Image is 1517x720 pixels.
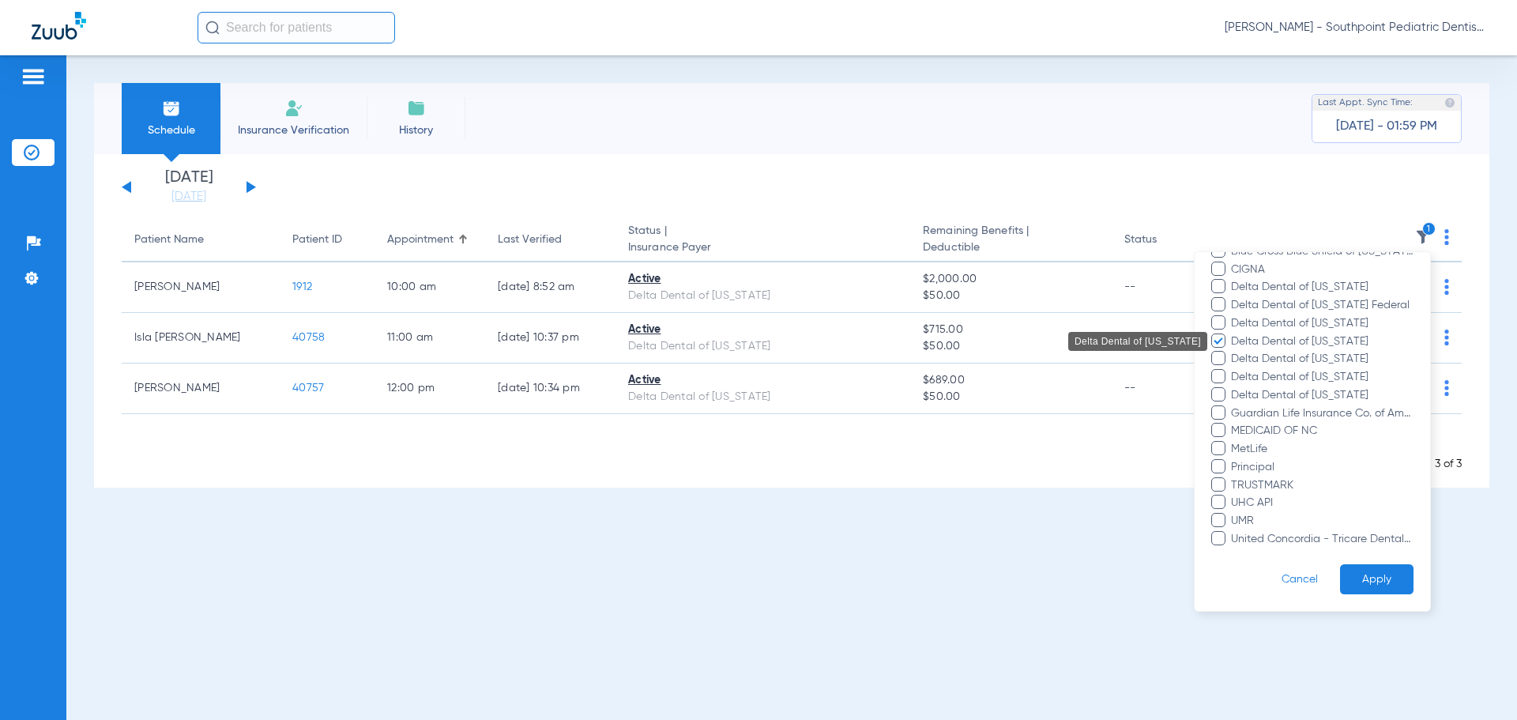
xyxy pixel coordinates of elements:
[1230,315,1413,332] span: Delta Dental of [US_STATE]
[1230,423,1413,439] span: MEDICAID OF NC
[1230,297,1413,314] span: Delta Dental of [US_STATE] Federal
[1230,334,1413,350] span: Delta Dental of [US_STATE]
[1230,441,1413,458] span: MetLife
[1068,332,1207,351] div: Delta Dental of [US_STATE]
[1230,369,1413,386] span: Delta Dental of [US_STATE]
[1230,459,1413,476] span: Principal
[1340,564,1413,595] button: Apply
[1259,564,1340,595] button: Cancel
[1230,262,1413,278] span: CIGNA
[1230,513,1413,530] span: UMR
[1230,387,1413,404] span: Delta Dental of [US_STATE]
[1230,495,1413,511] span: UHC API
[1230,477,1413,494] span: TRUSTMARK
[1230,243,1413,260] span: Blue Cross Blue Shield of [US_STATE]
[1438,644,1517,720] iframe: Chat Widget
[1230,279,1413,296] span: Delta Dental of [US_STATE]
[1230,405,1413,422] span: Guardian Life Insurance Co. of America
[1230,531,1413,548] span: United Concordia - Tricare Dental Plan
[1230,351,1413,368] span: Delta Dental of [US_STATE]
